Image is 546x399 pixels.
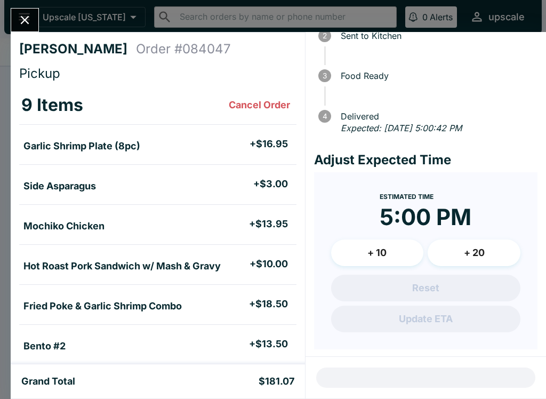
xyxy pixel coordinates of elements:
[224,94,294,116] button: Cancel Order
[21,94,83,116] h3: 9 Items
[136,41,231,57] h4: Order # 084047
[23,340,66,353] h5: Bento #2
[23,220,105,233] h5: Mochiko Chicken
[380,203,471,231] time: 5:00 PM
[331,240,424,266] button: + 10
[249,218,288,230] h5: + $13.95
[250,258,288,270] h5: + $10.00
[19,41,136,57] h4: [PERSON_NAME]
[335,71,537,81] span: Food Ready
[323,31,327,40] text: 2
[250,138,288,150] h5: + $16.95
[335,111,537,121] span: Delivered
[253,178,288,190] h5: + $3.00
[335,31,537,41] span: Sent to Kitchen
[249,338,288,350] h5: + $13.50
[341,123,462,133] em: Expected: [DATE] 5:00:42 PM
[19,66,60,81] span: Pickup
[314,152,537,168] h4: Adjust Expected Time
[259,375,294,388] h5: $181.07
[23,180,96,193] h5: Side Asparagus
[23,260,221,273] h5: Hot Roast Pork Sandwich w/ Mash & Gravy
[323,71,327,80] text: 3
[21,375,75,388] h5: Grand Total
[249,298,288,310] h5: + $18.50
[11,9,38,31] button: Close
[380,193,433,201] span: Estimated Time
[428,240,520,266] button: + 20
[23,300,182,313] h5: Fried Poke & Garlic Shrimp Combo
[322,112,327,121] text: 4
[23,140,140,153] h5: Garlic Shrimp Plate (8pc)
